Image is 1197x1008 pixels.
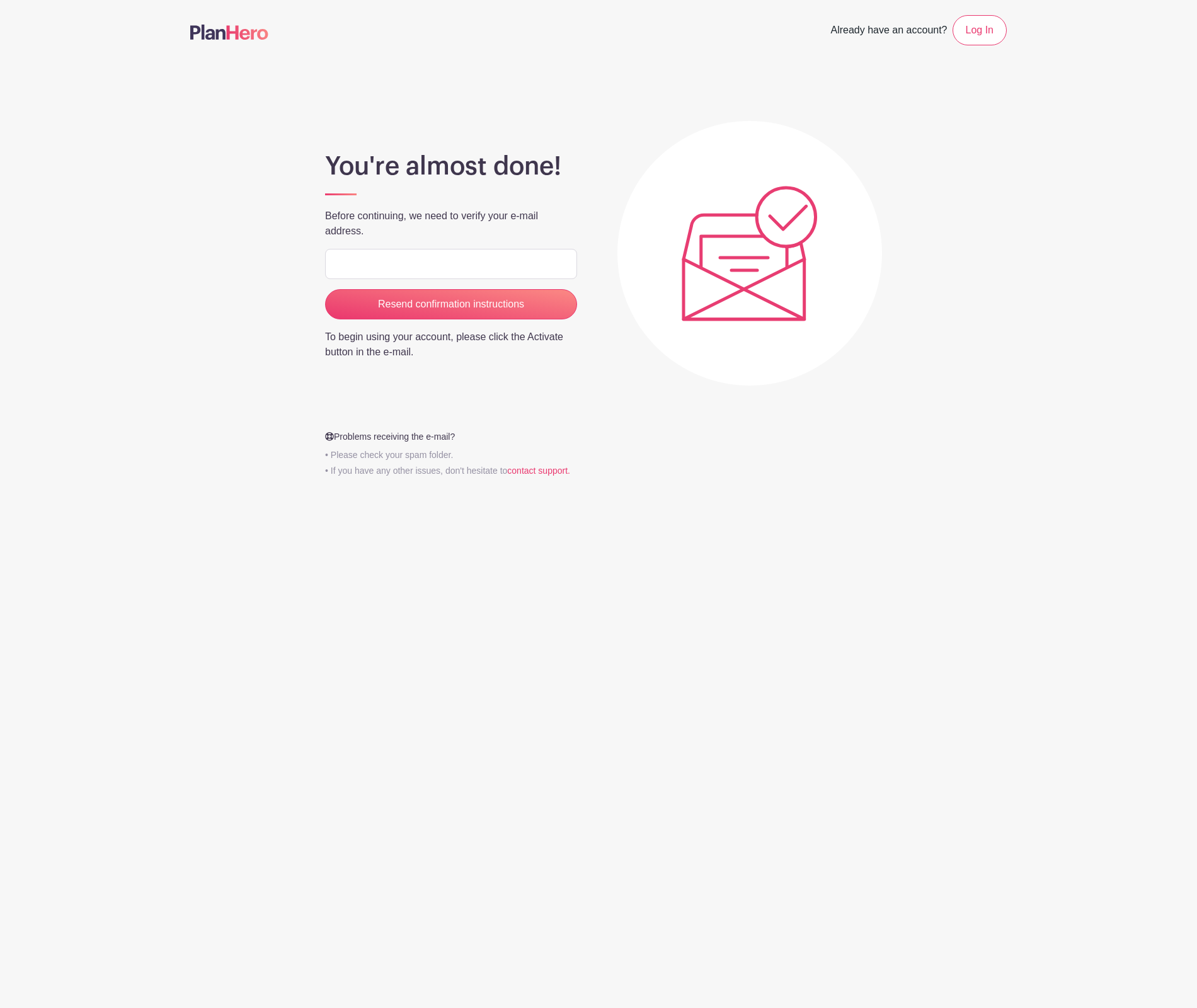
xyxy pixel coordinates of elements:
p: • If you have any other issues, don't hesitate to [318,464,585,478]
input: Resend confirmation instructions [325,289,577,319]
p: To begin using your account, please click the Activate button in the e-mail. [325,329,577,360]
p: Problems receiving the e-mail? [318,430,585,444]
a: Log In [953,15,1007,45]
img: Help [325,432,334,441]
p: Before continuing, we need to verify your e-mail address. [325,209,577,239]
span: Already have an account? [831,18,948,45]
img: Plic [682,186,818,321]
h1: You're almost done! [325,151,577,181]
p: • Please check your spam folder. [318,449,585,462]
a: contact support. [507,466,570,476]
img: logo-507f7623f17ff9eddc593b1ce0a138ce2505c220e1c5a4e2b4648c50719b7d32.svg [190,25,268,40]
